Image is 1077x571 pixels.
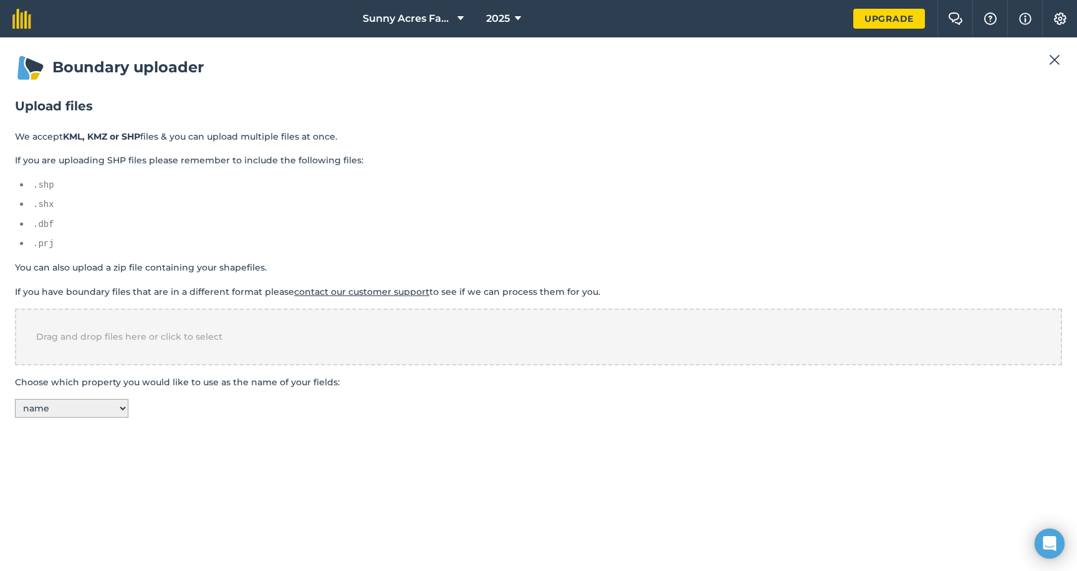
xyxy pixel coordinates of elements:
p: If you have boundary files that are in a different format please to see if we can process them fo... [15,285,1062,299]
pre: .prj [33,237,1062,251]
h2: Upload files [15,97,1062,115]
p: If you are uploading SHP files please remember to include the following files: [15,153,1062,167]
img: Two speech bubbles overlapping with the left bubble in the forefront [948,12,963,25]
span: Sunny Acres Farm [363,11,452,26]
a: contact our customer support [294,286,429,297]
span: 2025 [486,11,510,26]
p: You can also upload a zip file containing your shapefiles. [15,261,1062,274]
p: Choose which property you would like to use as the name of your fields: [15,375,1062,389]
pre: .dbf [33,218,1062,231]
pre: .shp [33,178,1062,192]
p: We accept files & you can upload multiple files at once. [15,130,1062,143]
img: fieldmargin Logo [12,9,31,29]
a: Upgrade [853,9,925,29]
img: A cog icon [1053,12,1068,25]
div: Open Intercom Messenger [1035,529,1065,559]
img: svg+xml;base64,PHN2ZyB4bWxucz0iaHR0cDovL3d3dy53My5vcmcvMjAwMC9zdmciIHdpZHRoPSIxNyIgaGVpZ2h0PSIxNy... [1019,11,1032,26]
pre: .shx [33,198,1062,211]
img: A question mark icon [983,12,998,25]
span: Drag and drop files here or click to select [36,331,223,342]
h1: Boundary uploader [15,52,1062,82]
img: svg+xml;base64,PHN2ZyB4bWxucz0iaHR0cDovL3d3dy53My5vcmcvMjAwMC9zdmciIHdpZHRoPSIyMiIgaGVpZ2h0PSIzMC... [1049,52,1060,67]
strong: KML, KMZ or SHP [63,131,140,142]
